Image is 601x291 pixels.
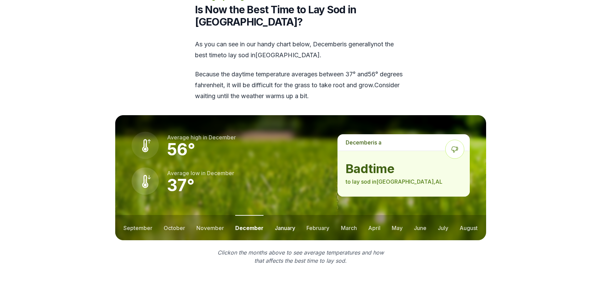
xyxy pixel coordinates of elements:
strong: bad time [346,162,461,175]
button: december [235,215,264,240]
button: january [275,215,295,240]
button: june [414,215,426,240]
p: Click on the months above to see average temperatures and how that affects the best time to lay sod. [213,248,388,265]
span: december [313,41,342,48]
strong: 56 ° [167,139,195,159]
strong: 37 ° [167,175,195,195]
button: february [306,215,329,240]
button: may [392,215,403,240]
p: is a [337,134,469,151]
button: october [164,215,185,240]
button: april [368,215,380,240]
button: july [438,215,448,240]
button: september [123,215,152,240]
span: december [346,139,373,146]
p: Because the daytime temperature averages between 37 ° and 56 ° degrees fahrenheit, it will be dif... [195,69,406,102]
h2: Is Now the Best Time to Lay Sod in [GEOGRAPHIC_DATA]? [195,3,406,28]
span: december [209,134,236,141]
div: As you can see in our handy chart below, is generally not the best time to lay sod in [GEOGRAPHIC... [195,39,406,102]
span: december [207,170,234,177]
button: march [341,215,357,240]
button: august [460,215,478,240]
p: Average low in [167,169,234,177]
button: november [196,215,224,240]
p: Average high in [167,133,236,141]
p: to lay sod in [GEOGRAPHIC_DATA] , AL [346,178,461,186]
